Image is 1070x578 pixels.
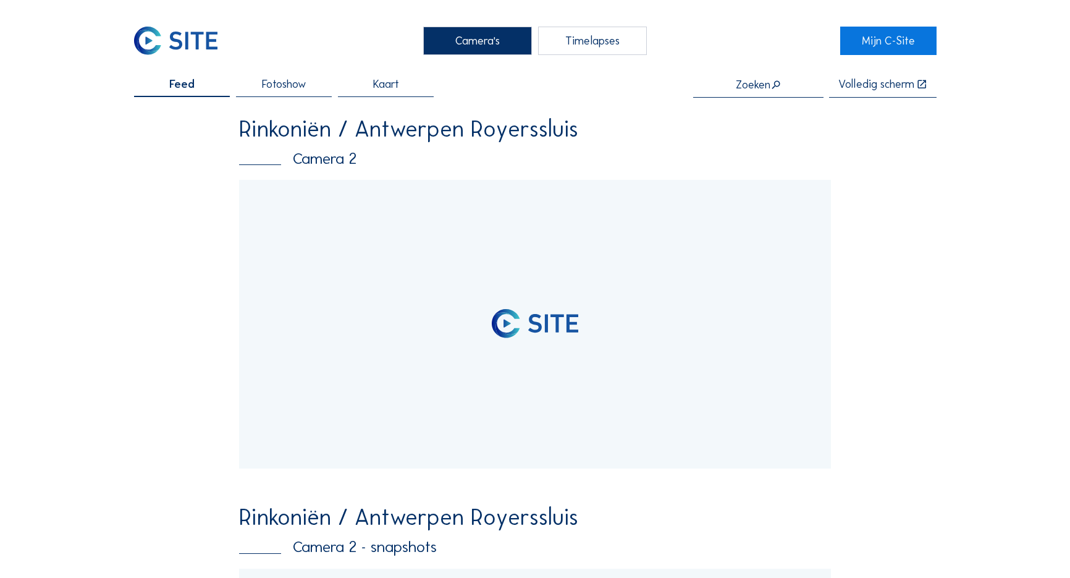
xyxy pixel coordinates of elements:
[538,27,647,55] div: Timelapses
[492,309,520,338] img: logo_pic
[528,314,578,333] img: logo_text
[373,79,399,90] span: Kaart
[239,118,831,140] div: Rinkoniën / Antwerpen Royerssluis
[423,27,533,55] div: Camera's
[134,27,218,55] img: C-SITE Logo
[262,79,306,90] span: Fotoshow
[134,27,230,55] a: C-SITE Logo
[169,79,195,90] span: Feed
[239,506,831,529] div: Rinkoniën / Antwerpen Royerssluis
[840,27,937,55] a: Mijn C-Site
[239,539,831,555] div: Camera 2 - snapshots
[239,151,831,167] div: Camera 2
[838,79,914,90] div: Volledig scherm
